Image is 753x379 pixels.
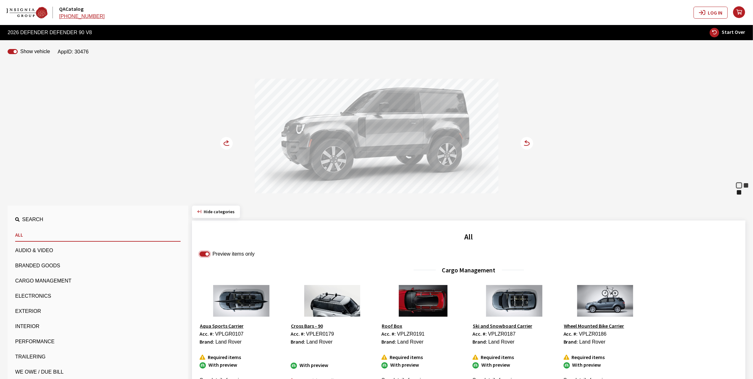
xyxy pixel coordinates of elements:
[200,231,738,243] h2: All
[15,335,181,348] button: Performance
[736,182,742,189] div: Fuji White
[15,290,181,302] button: Electronics
[397,339,423,345] span: Land Rover
[579,339,606,345] span: Land Rover
[213,250,255,258] label: Preview items only
[564,330,578,338] label: Acc. #:
[306,331,334,337] span: VPLER0179
[200,285,283,317] img: Image for Aqua Sports Carrier
[200,338,214,345] label: Brand:
[381,330,396,338] label: Acc. #:
[397,331,424,337] span: VPLZR0191
[709,28,745,38] button: Start Over
[200,330,214,338] label: Acc. #:
[733,1,753,24] button: your cart
[472,285,556,317] img: Image for Ski and Snowboard Carrier
[291,338,305,345] label: Brand:
[22,217,43,222] span: Search
[6,7,58,18] a: QACatalog logo
[15,259,181,272] button: Branded Goods
[381,353,465,361] div: Required items
[564,353,647,361] div: Required items
[15,244,181,257] button: Audio & Video
[15,351,181,363] button: Trailering
[381,361,465,369] div: With preview
[8,29,92,36] span: 2026 DEFENDER DEFENDER 90 V8
[564,361,647,369] div: With preview
[381,285,465,317] img: Image for Roof Box
[381,322,403,330] button: Roof Box
[472,361,556,369] div: With preview
[6,7,47,18] img: Dashboard
[15,228,181,242] button: All
[200,322,244,330] button: Aqua Sports Carrier
[306,339,333,345] span: Land Rover
[736,189,742,196] div: Santorini Black
[743,182,749,189] div: Carpathian Grey
[58,48,89,56] div: AppID: 30476
[59,14,105,19] a: [PHONE_NUMBER]
[579,331,607,337] span: VPLZR0186
[694,7,728,19] button: Log In
[215,331,244,337] span: VPLGR0107
[472,353,556,361] div: Required items
[20,48,50,55] label: Show vehicle
[204,209,235,214] span: Click to hide category section.
[564,338,578,345] label: Brand:
[722,29,745,35] span: Start Over
[15,275,181,287] button: Cargo Management
[564,322,625,330] button: Wheel Mounted Bike Carrier
[15,320,181,333] button: Interior
[472,322,533,330] button: Ski and Snowboard Carrier
[192,206,240,218] button: Hide categories
[291,330,305,338] label: Acc. #:
[59,6,83,12] a: QACatalog
[472,338,487,345] label: Brand:
[291,322,323,330] button: Cross Bars - 90
[200,353,283,361] div: Required items
[15,305,181,318] button: Exterior
[488,339,515,345] span: Land Rover
[291,285,374,317] img: Image for Cross Bars - 90
[564,285,647,317] img: Image for Wheel Mounted Bike Carrier
[200,265,738,275] h3: Cargo Management
[15,366,181,378] button: We Owe / Due Bill
[488,331,515,337] span: VPLZR0187
[291,361,374,369] div: With preview
[381,338,396,345] label: Brand:
[472,330,487,338] label: Acc. #:
[215,339,242,345] span: Land Rover
[200,361,283,369] div: With preview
